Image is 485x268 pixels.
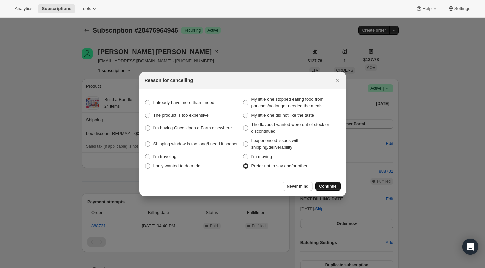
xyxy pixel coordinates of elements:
span: I experienced issues with shipping/deliverability [251,138,300,150]
span: Continue [319,184,337,189]
div: Open Intercom Messenger [462,239,478,255]
span: Prefer not to say and/or other [251,163,308,168]
span: The product is too expensive [153,113,209,118]
span: I only wanted to do a trial [153,163,202,168]
span: Shipping window is too long/I need it sooner [153,141,238,146]
span: Settings [454,6,470,11]
button: Tools [77,4,102,13]
button: Settings [444,4,474,13]
h2: Reason for cancelling [145,77,193,84]
button: Subscriptions [38,4,75,13]
span: My little one did not like the taste [251,113,314,118]
button: Close [333,76,342,85]
span: I'm moving [251,154,272,159]
span: I already have more than I need [153,100,215,105]
span: I'm traveling [153,154,177,159]
button: Never mind [283,182,312,191]
button: Analytics [11,4,36,13]
span: Help [422,6,431,11]
button: Continue [315,182,341,191]
span: My little one stopped eating food from pouches/no longer needed the meals [251,97,324,108]
span: Subscriptions [42,6,71,11]
span: The flavors I wanted were out of stock or discontinued [251,122,329,134]
span: Tools [81,6,91,11]
span: Analytics [15,6,32,11]
span: Never mind [287,184,308,189]
button: Help [412,4,442,13]
span: I'm buying Once Upon a Farm elsewhere [153,125,232,130]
